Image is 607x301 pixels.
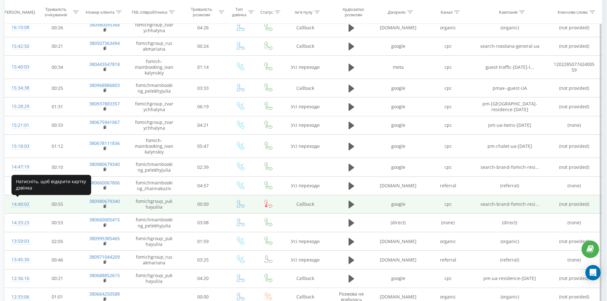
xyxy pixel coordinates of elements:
[423,232,473,251] td: organic
[373,213,423,232] td: (direct)
[34,97,81,116] td: 01:31
[546,55,602,79] td: 120228507742400559
[281,195,329,213] td: Callback
[11,100,28,113] div: 15:28:29
[40,7,72,18] div: Тривалість очікування
[423,269,473,288] td: cpc
[281,55,329,79] td: Усі переходи
[373,134,423,158] td: google
[373,251,423,269] td: [DOMAIN_NAME]
[34,55,81,79] td: 00:34
[128,18,180,37] td: fomichgroup_zvarychhalyna
[128,116,180,134] td: fomichgroup_zvarychhalyna
[373,269,423,288] td: google
[473,79,546,97] td: pmax--guest-UA
[388,9,406,15] div: Джерело
[373,195,423,213] td: google
[373,116,423,134] td: google
[89,180,120,186] a: 380660067806
[558,9,588,15] div: Ключове слово
[11,40,28,53] div: 15:42:50
[373,158,423,176] td: google
[180,55,226,79] td: 01:14
[473,176,546,195] td: (referral)
[546,251,602,269] td: (none)
[34,232,81,251] td: 02:05
[546,213,602,232] td: (none)
[335,7,372,18] div: Аудіозапис розмови
[423,195,473,213] td: cpc
[486,64,534,70] span: guest-traffic-[DATE]-l...
[373,79,423,97] td: google
[34,116,81,134] td: 00:33
[473,97,546,116] td: pm-[GEOGRAPHIC_DATA]-residence-[DATE]
[473,116,546,134] td: pm-ua-twins-[DATE]
[423,158,473,176] td: cpc
[499,9,517,15] div: Кампанія
[89,101,120,107] a: 380937883357
[89,40,120,46] a: 380507363494
[128,97,180,116] td: fomichgroup_zvarychhalyna
[11,21,28,34] div: 16:10:08
[34,251,81,269] td: 00:46
[546,269,602,288] td: (not provided)
[546,158,602,176] td: (not provided)
[180,79,226,97] td: 03:33
[423,37,473,55] td: cpc
[11,235,28,247] div: 13:59:03
[373,18,423,37] td: [DOMAIN_NAME]
[473,18,546,37] td: (organic)
[281,134,329,158] td: Усі переходи
[89,254,120,260] a: 380971044209
[128,213,180,232] td: fomichmainbooking_pelekhyjulia
[423,79,473,97] td: cpc
[11,82,28,94] div: 15:34:38
[281,79,329,97] td: Callback
[281,176,329,195] td: Усі переходи
[281,251,329,269] td: Усі переходи
[546,37,602,55] td: (not provided)
[373,55,423,79] td: meta
[34,79,81,97] td: 00:25
[89,140,120,146] a: 380678111836
[473,37,546,55] td: search-roxolana-general-ua
[546,176,602,195] td: (none)
[373,232,423,251] td: [DOMAIN_NAME]
[373,176,423,195] td: [DOMAIN_NAME]
[34,134,81,158] td: 01:12
[180,158,226,176] td: 02:39
[89,82,120,88] a: 380968886803
[89,61,120,67] a: 380443547818
[473,251,546,269] td: (referral)
[128,251,180,269] td: fomichgroup_rusakmariana
[34,158,81,176] td: 00:10
[128,269,180,288] td: fomichgroup_yukhayuliia
[281,18,329,37] td: Callback
[423,97,473,116] td: cpc
[441,9,452,15] div: Канал
[180,176,226,195] td: 04:57
[546,116,602,134] td: (none)
[11,140,28,153] div: 15:18:03
[180,251,226,269] td: 03:25
[180,116,226,134] td: 04:21
[89,291,120,297] a: 380664250588
[546,232,602,251] td: (not provided)
[128,134,180,158] td: fomich-mainbooking_ivankalynskiy
[128,79,180,97] td: fomichmainbooking_pelekhyjulia
[546,79,602,97] td: (not provided)
[180,213,226,232] td: 03:08
[89,235,120,241] a: 380995385465
[128,232,180,251] td: fomichgroup_yukhayuliia
[546,134,602,158] td: (not provided)
[423,176,473,195] td: referral
[473,269,546,288] td: pm-ua-residence-[DATE]
[11,217,28,229] div: 14:33:23
[128,158,180,176] td: fomichmainbooking_pelekhyjulia
[128,176,180,195] td: fomichmainbooking_zhannakuziv
[180,232,226,251] td: 01:59
[89,217,120,223] a: 380660005415
[546,97,602,116] td: (not provided)
[546,195,602,213] td: (not provided)
[132,9,167,15] div: ПІБ співробітника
